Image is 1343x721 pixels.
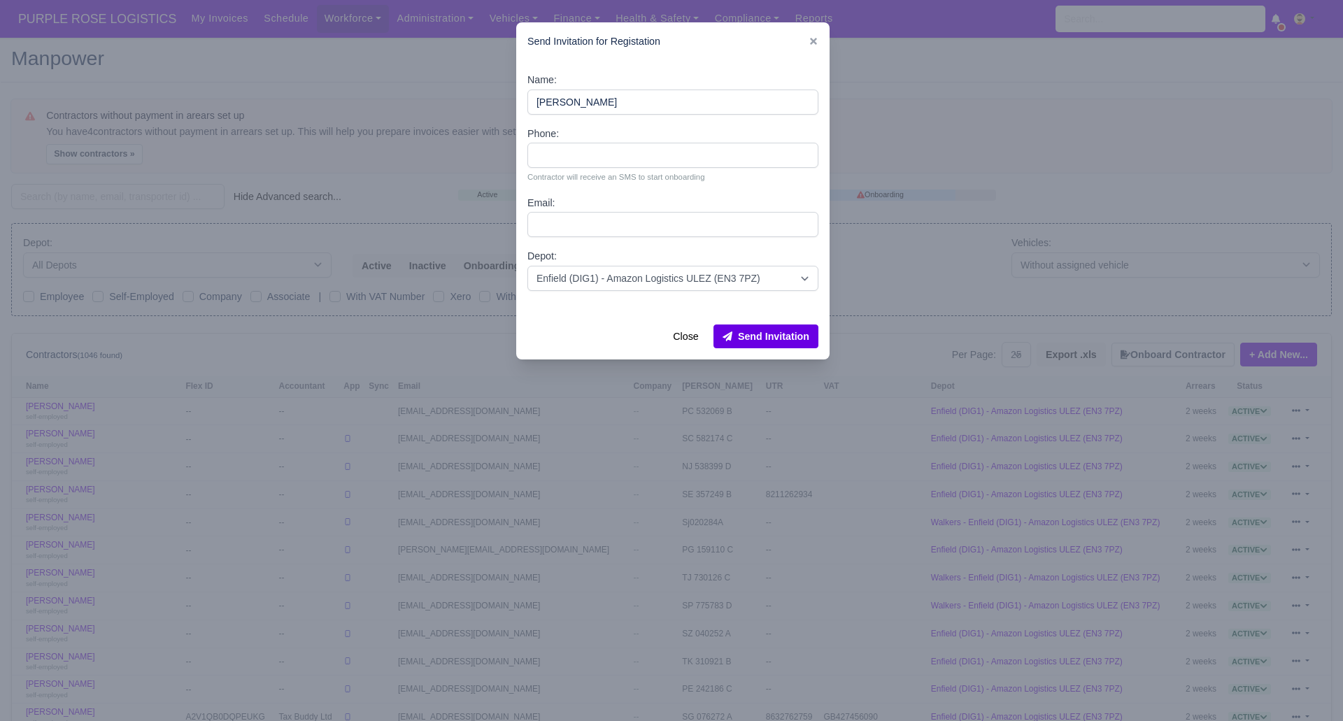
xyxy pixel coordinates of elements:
[516,22,830,61] div: Send Invitation for Registation
[527,171,818,183] small: Contractor will receive an SMS to start onboarding
[527,126,559,142] label: Phone:
[1091,559,1343,721] iframe: Chat Widget
[527,195,555,211] label: Email:
[664,324,707,348] button: Close
[527,72,557,88] label: Name:
[527,248,557,264] label: Depot:
[713,324,818,348] button: Send Invitation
